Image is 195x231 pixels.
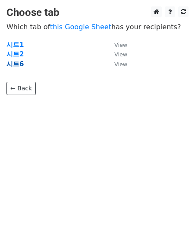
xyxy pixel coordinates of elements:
[6,22,189,31] p: Which tab of has your recipients?
[114,42,127,48] small: View
[6,50,24,58] a: 시트2
[106,41,127,49] a: View
[6,82,36,95] a: ← Back
[106,50,127,58] a: View
[106,60,127,68] a: View
[6,60,24,68] a: 시트6
[6,41,24,49] a: 시트1
[114,61,127,68] small: View
[50,23,111,31] a: this Google Sheet
[6,6,189,19] h3: Choose tab
[114,51,127,58] small: View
